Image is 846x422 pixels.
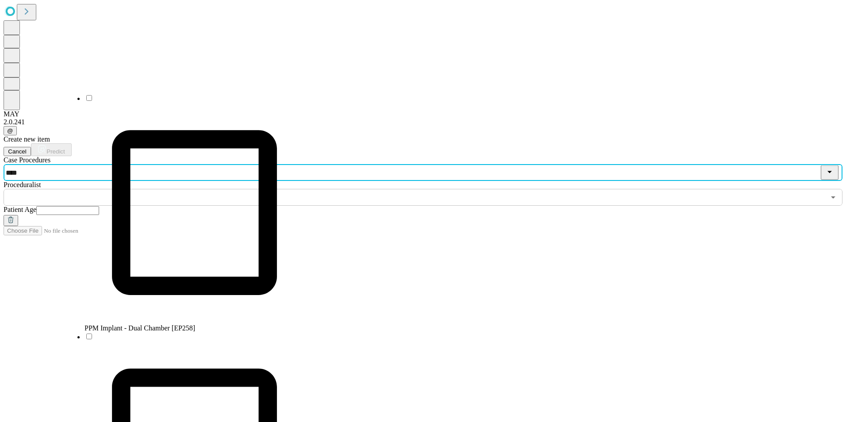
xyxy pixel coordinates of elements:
[4,135,50,143] span: Create new item
[4,206,36,213] span: Patient Age
[7,127,13,134] span: @
[31,143,72,156] button: Predict
[85,324,195,332] span: PPM Implant - Dual Chamber [EP258]
[4,110,842,118] div: MAY
[8,148,27,155] span: Cancel
[4,118,842,126] div: 2.0.241
[821,165,838,180] button: Close
[827,191,839,203] button: Open
[4,156,50,164] span: Scheduled Procedure
[4,126,17,135] button: @
[4,147,31,156] button: Cancel
[4,181,41,188] span: Proceduralist
[46,148,65,155] span: Predict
